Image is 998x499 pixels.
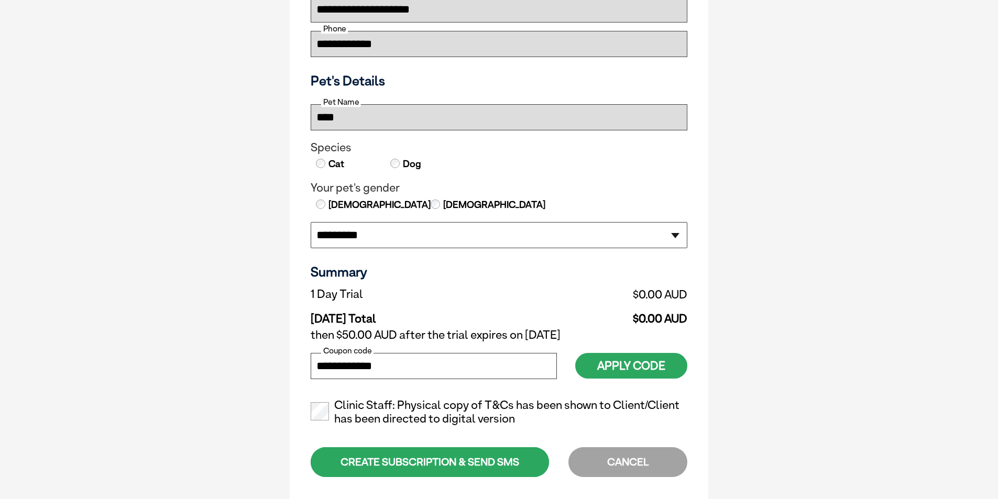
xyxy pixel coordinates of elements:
[516,285,687,304] td: $0.00 AUD
[311,141,687,154] legend: Species
[311,304,516,326] td: [DATE] Total
[311,447,549,477] div: CREATE SUBSCRIPTION & SEND SMS
[306,73,692,88] h3: Pet's Details
[575,353,687,379] button: Apply Code
[516,304,687,326] td: $0.00 AUD
[311,402,329,420] input: Clinic Staff: Physical copy of T&Cs has been shown to Client/Client has been directed to digital ...
[311,398,687,426] label: Clinic Staff: Physical copy of T&Cs has been shown to Client/Client has been directed to digital ...
[321,346,374,356] label: Coupon code
[311,326,687,345] td: then $50.00 AUD after the trial expires on [DATE]
[311,285,516,304] td: 1 Day Trial
[311,181,687,195] legend: Your pet's gender
[568,447,687,477] div: CANCEL
[321,24,348,34] label: Phone
[311,264,687,280] h3: Summary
